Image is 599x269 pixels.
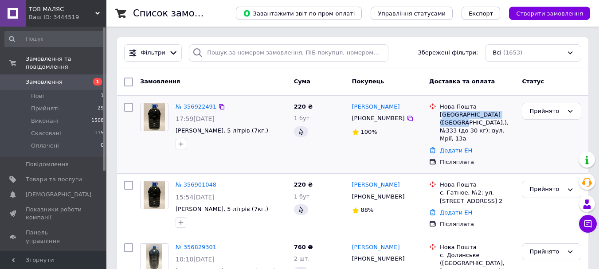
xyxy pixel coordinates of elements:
[176,115,215,122] span: 17:59[DATE]
[101,142,104,150] span: 0
[140,78,180,85] span: Замовлення
[26,229,82,245] span: Панель управління
[141,49,165,57] span: Фільтри
[26,78,63,86] span: Замовлення
[26,191,91,199] span: [DEMOGRAPHIC_DATA]
[440,243,515,251] div: Нова Пошта
[176,206,268,212] a: [PERSON_NAME], 5 літрів (7кг.)
[236,7,362,20] button: Завантажити звіт по пром-оплаті
[294,78,310,85] span: Cума
[26,160,69,168] span: Повідомлення
[440,189,515,205] div: с. Гатное, №2: ул. [STREET_ADDRESS] 2
[176,181,216,188] a: № 356901048
[176,244,216,250] a: № 356829301
[418,49,478,57] span: Збережені фільтри:
[440,158,515,166] div: Післяплата
[462,7,501,20] button: Експорт
[294,103,313,110] span: 220 ₴
[140,103,168,131] a: Фото товару
[133,8,223,19] h1: Список замовлень
[93,78,102,86] span: 1
[29,5,95,13] span: ТОВ МАЛЯС
[350,191,407,203] div: [PHONE_NUMBER]
[371,7,453,20] button: Управління статусами
[350,253,407,265] div: [PHONE_NUMBER]
[352,243,400,252] a: [PERSON_NAME]
[31,129,61,137] span: Скасовані
[516,10,583,17] span: Створити замовлення
[579,215,597,233] button: Чат з покупцем
[294,255,310,262] span: 2 шт.
[493,49,501,57] span: Всі
[509,7,590,20] button: Створити замовлення
[31,117,59,125] span: Виконані
[294,181,313,188] span: 220 ₴
[378,10,446,17] span: Управління статусами
[440,103,515,111] div: Нова Пошта
[243,9,355,17] span: Завантажити звіт по пром-оплаті
[440,147,472,154] a: Додати ЕН
[29,13,106,21] div: Ваш ID: 3444519
[294,244,313,250] span: 760 ₴
[101,92,104,100] span: 1
[352,181,400,189] a: [PERSON_NAME]
[500,10,590,16] a: Створити замовлення
[144,181,165,209] img: Фото товару
[294,193,310,200] span: 1 бут
[440,209,472,216] a: Додати ЕН
[522,78,544,85] span: Статус
[529,185,563,194] div: Прийнято
[176,256,215,263] span: 10:10[DATE]
[26,175,82,183] span: Товари та послуги
[429,78,495,85] span: Доставка та оплата
[503,49,522,56] span: (1653)
[529,107,563,116] div: Прийнято
[31,142,59,150] span: Оплачені
[31,92,44,100] span: Нові
[26,55,106,71] span: Замовлення та повідомлення
[189,44,388,62] input: Пошук за номером замовлення, ПІБ покупця, номером телефону, Email, номером накладної
[98,105,104,113] span: 29
[361,207,374,213] span: 88%
[440,111,515,143] div: [GEOGRAPHIC_DATA] ([GEOGRAPHIC_DATA].), №333 (до 30 кг): вул. Мрії, 13а
[440,220,515,228] div: Післяплата
[294,115,310,121] span: 1 бут
[176,194,215,201] span: 15:54[DATE]
[469,10,493,17] span: Експорт
[361,129,377,135] span: 100%
[91,117,104,125] span: 1508
[350,113,407,124] div: [PHONE_NUMBER]
[352,103,400,111] a: [PERSON_NAME]
[352,78,384,85] span: Покупець
[31,105,59,113] span: Прийняті
[176,103,216,110] a: № 356922491
[529,247,563,257] div: Прийнято
[4,31,105,47] input: Пошук
[176,127,268,134] a: [PERSON_NAME], 5 літрів (7кг.)
[26,206,82,222] span: Показники роботи компанії
[144,103,165,131] img: Фото товару
[94,129,104,137] span: 115
[140,181,168,209] a: Фото товару
[440,181,515,189] div: Нова Пошта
